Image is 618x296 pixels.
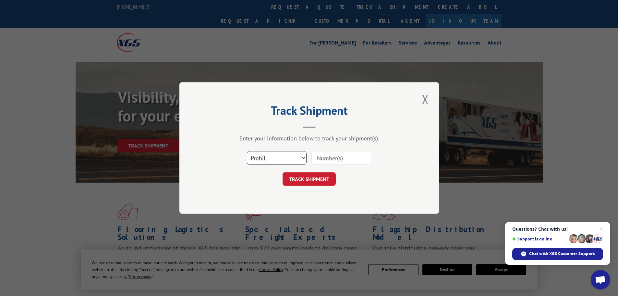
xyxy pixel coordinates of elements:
[283,172,336,186] button: TRACK SHIPMENT
[212,135,406,142] div: Enter your information below to track your shipment(s).
[311,151,371,165] input: Number(s)
[529,251,595,257] span: Chat with XGS Customer Support
[512,237,567,241] span: Support is online
[591,270,610,290] a: Open chat
[420,90,431,108] button: Close modal
[512,248,603,260] span: Chat with XGS Customer Support
[212,106,406,118] h2: Track Shipment
[512,226,603,232] span: Questions? Chat with us!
